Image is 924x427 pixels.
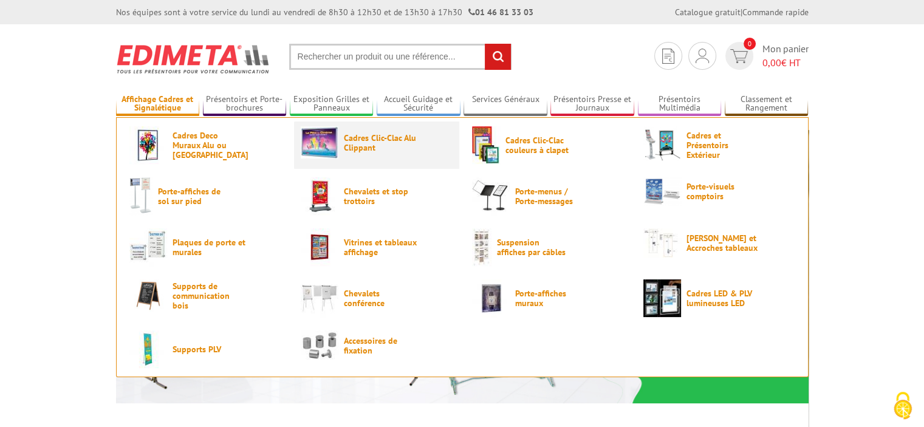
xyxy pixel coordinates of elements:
[472,126,624,164] a: Cadres Clic-Clac couleurs à clapet
[722,42,809,70] a: devis rapide 0 Mon panier 0,00€ HT
[290,94,374,114] a: Exposition Grilles et Panneaux
[129,279,281,312] a: Supports de communication bois
[881,386,924,427] button: Cookies (fenêtre modale)
[643,126,681,164] img: Cadres et Présentoirs Extérieur
[725,94,809,114] a: Classement et Rangement
[173,237,245,257] span: Plaques de porte et murales
[643,279,795,317] a: Cadres LED & PLV lumineuses LED
[515,289,588,308] span: Porte-affiches muraux
[301,228,453,266] a: Vitrines et tableaux affichage
[344,289,417,308] span: Chevalets conférence
[173,131,245,160] span: Cadres Deco Muraux Alu ou [GEOGRAPHIC_DATA]
[730,49,748,63] img: devis rapide
[301,330,453,360] a: Accessoires de fixation
[129,177,281,215] a: Porte-affiches de sol sur pied
[116,94,200,114] a: Affichage Cadres et Signalétique
[485,44,511,70] input: rechercher
[472,228,624,266] a: Suspension affiches par câbles
[344,237,417,257] span: Vitrines et tableaux affichage
[129,177,152,215] img: Porte-affiches de sol sur pied
[301,177,338,215] img: Chevalets et stop trottoirs
[377,94,460,114] a: Accueil Guidage et Sécurité
[762,42,809,70] span: Mon panier
[301,279,338,317] img: Chevalets conférence
[643,126,795,164] a: Cadres et Présentoirs Extérieur
[686,131,759,160] span: Cadres et Présentoirs Extérieur
[472,279,510,317] img: Porte-affiches muraux
[158,186,231,206] span: Porte-affiches de sol sur pied
[129,228,167,266] img: Plaques de porte et murales
[472,177,510,215] img: Porte-menus / Porte-messages
[643,177,681,205] img: Porte-visuels comptoirs
[472,279,624,317] a: Porte-affiches muraux
[289,44,512,70] input: Rechercher un produit ou une référence...
[344,133,417,152] span: Cadres Clic-Clac Alu Clippant
[344,336,417,355] span: Accessoires de fixation
[116,36,271,81] img: Présentoir, panneau, stand - Edimeta - PLV, affichage, mobilier bureau, entreprise
[686,182,759,201] span: Porte-visuels comptoirs
[129,330,281,368] a: Supports PLV
[696,49,709,63] img: devis rapide
[129,228,281,266] a: Plaques de porte et murales
[116,6,533,18] div: Nos équipes sont à votre service du lundi au vendredi de 8h30 à 12h30 et de 13h30 à 17h30
[203,94,287,114] a: Présentoirs et Porte-brochures
[643,279,681,317] img: Cadres LED & PLV lumineuses LED
[662,49,674,64] img: devis rapide
[301,279,453,317] a: Chevalets conférence
[464,94,547,114] a: Services Généraux
[515,186,588,206] span: Porte-menus / Porte-messages
[686,233,759,253] span: [PERSON_NAME] et Accroches tableaux
[742,7,809,18] a: Commande rapide
[129,330,167,368] img: Supports PLV
[301,330,338,360] img: Accessoires de fixation
[762,56,781,69] span: 0,00
[675,7,741,18] a: Catalogue gratuit
[675,6,809,18] div: |
[129,126,281,164] a: Cadres Deco Muraux Alu ou [GEOGRAPHIC_DATA]
[497,237,570,257] span: Suspension affiches par câbles
[638,94,722,114] a: Présentoirs Multimédia
[301,126,453,159] a: Cadres Clic-Clac Alu Clippant
[129,279,167,312] img: Supports de communication bois
[301,228,338,266] img: Vitrines et tableaux affichage
[472,126,500,164] img: Cadres Clic-Clac couleurs à clapet
[472,228,491,266] img: Suspension affiches par câbles
[173,281,245,310] span: Supports de communication bois
[888,391,918,421] img: Cookies (fenêtre modale)
[550,94,634,114] a: Présentoirs Presse et Journaux
[344,186,417,206] span: Chevalets et stop trottoirs
[301,177,453,215] a: Chevalets et stop trottoirs
[129,126,167,164] img: Cadres Deco Muraux Alu ou Bois
[762,56,809,70] span: € HT
[686,289,759,308] span: Cadres LED & PLV lumineuses LED
[301,126,338,159] img: Cadres Clic-Clac Alu Clippant
[744,38,756,50] span: 0
[505,135,578,155] span: Cadres Clic-Clac couleurs à clapet
[472,177,624,215] a: Porte-menus / Porte-messages
[468,7,533,18] strong: 01 46 81 33 03
[643,228,681,258] img: Cimaises et Accroches tableaux
[643,228,795,258] a: [PERSON_NAME] et Accroches tableaux
[643,177,795,205] a: Porte-visuels comptoirs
